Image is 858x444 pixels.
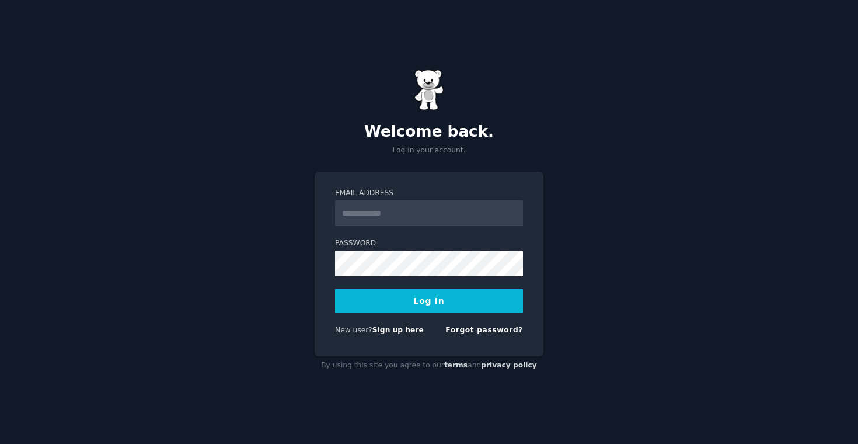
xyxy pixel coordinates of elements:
[335,289,523,313] button: Log In
[315,123,543,141] h2: Welcome back.
[372,326,424,334] a: Sign up here
[315,145,543,156] p: Log in your account.
[414,70,444,110] img: Gummy Bear
[444,361,468,369] a: terms
[481,361,537,369] a: privacy policy
[315,356,543,375] div: By using this site you agree to our and
[335,326,372,334] span: New user?
[335,188,523,199] label: Email Address
[335,238,523,249] label: Password
[445,326,523,334] a: Forgot password?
